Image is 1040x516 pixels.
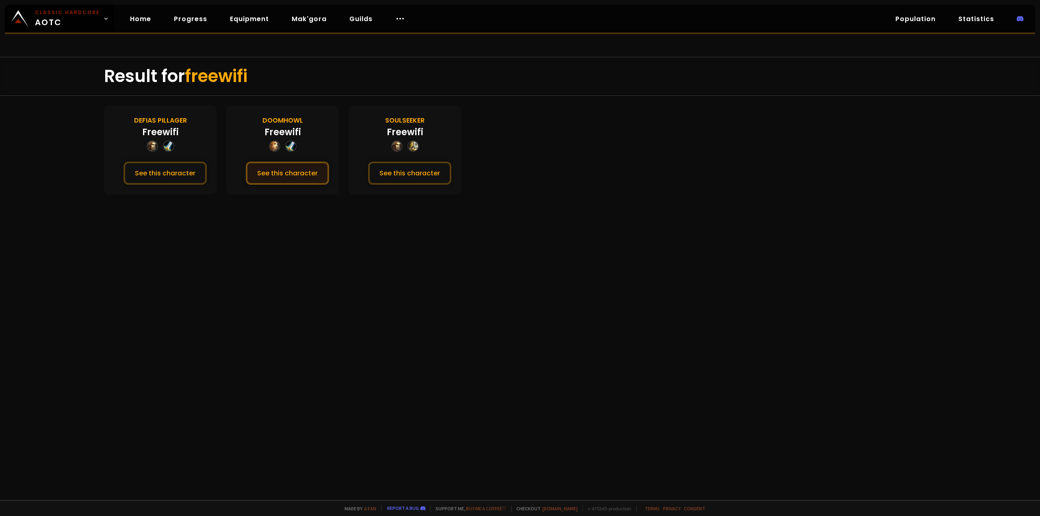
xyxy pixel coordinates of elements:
a: Privacy [663,505,680,512]
a: Population [889,11,942,27]
a: Terms [645,505,660,512]
div: Soulseeker [385,115,425,125]
div: Freewifi [387,125,423,139]
a: Home [123,11,158,27]
a: Consent [684,505,705,512]
span: Made by [340,505,376,512]
small: Classic Hardcore [35,9,100,16]
div: Result for [104,57,936,95]
span: AOTC [35,9,100,28]
a: [DOMAIN_NAME] [542,505,578,512]
a: Progress [167,11,214,27]
div: Freewifi [142,125,179,139]
a: Report a bug [387,505,419,511]
button: See this character [123,162,207,185]
span: Support me, [430,505,506,512]
a: Buy me a coffee [466,505,506,512]
button: See this character [368,162,451,185]
div: Defias Pillager [134,115,187,125]
div: Doomhowl [262,115,303,125]
a: Classic HardcoreAOTC [5,5,114,32]
a: Equipment [223,11,275,27]
div: Freewifi [264,125,301,139]
span: freewifi [185,64,247,88]
a: Mak'gora [285,11,333,27]
a: a fan [364,505,376,512]
span: v. d752d5 - production [583,505,631,512]
button: See this character [246,162,329,185]
span: Checkout [511,505,578,512]
a: Guilds [343,11,379,27]
a: Statistics [952,11,1001,27]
